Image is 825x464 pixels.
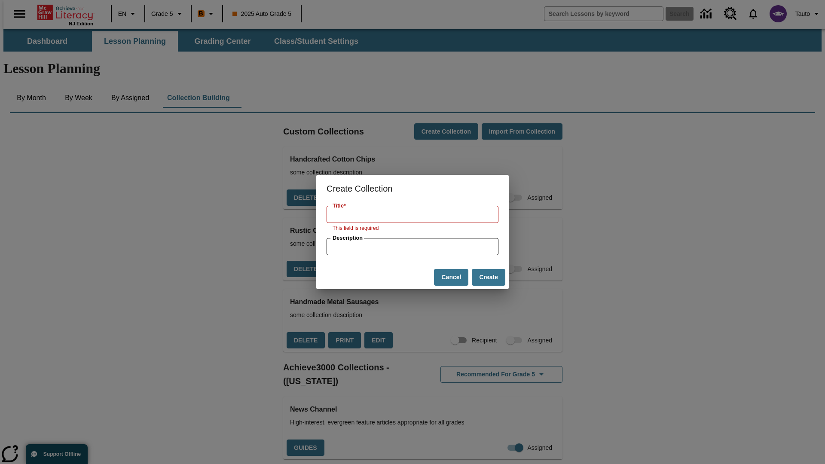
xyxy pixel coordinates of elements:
[434,269,468,286] button: Cancel
[472,269,505,286] button: Create
[316,175,509,202] h2: Create Collection
[333,202,346,210] label: Title
[333,234,363,242] label: Description
[333,224,492,233] p: This field is required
